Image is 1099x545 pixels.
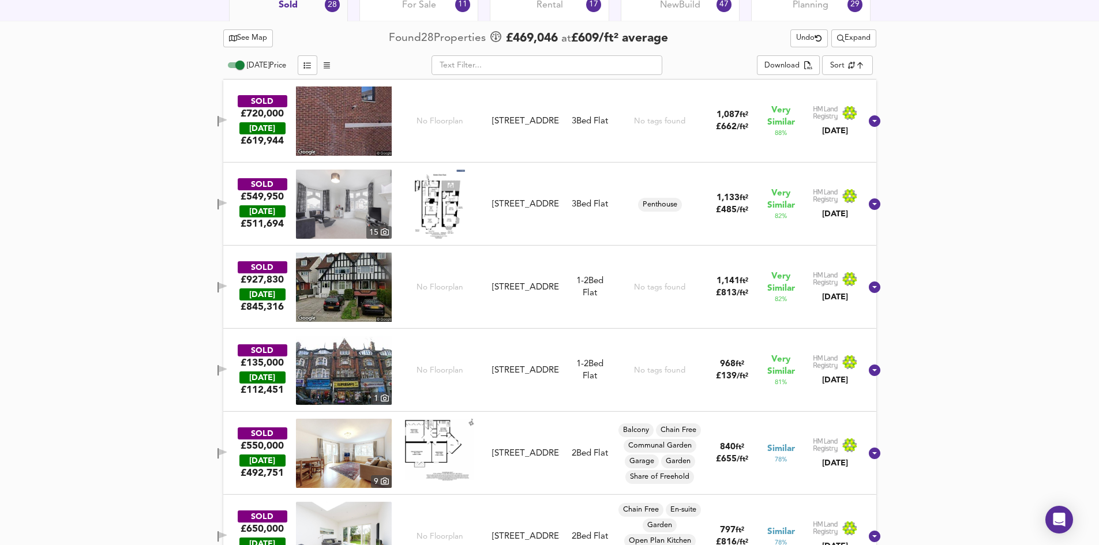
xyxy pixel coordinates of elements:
span: Similar [767,443,795,455]
input: Text Filter... [432,55,662,75]
div: Flat [576,275,603,300]
span: No Floorplan [417,365,463,376]
span: £ 469,046 [506,30,558,47]
span: 1,133 [717,194,740,202]
img: Land Registry [813,355,858,370]
div: Garden [643,518,677,532]
div: [STREET_ADDRESS] [492,281,559,294]
span: ft² [740,111,748,119]
span: £ 619,944 [241,134,284,147]
span: Very Similar [767,354,795,378]
div: SOLD£927,830 [DATE]£845,316No Floorplan[STREET_ADDRESS]1-2Bed FlatNo tags found1,141ft²£813/ft²Ve... [223,246,876,329]
div: SOLD£549,950 [DATE]£511,694property thumbnail 15 Floorplan[STREET_ADDRESS]3Bed FlatPenthouse1,133... [223,163,876,246]
img: property thumbnail [296,336,392,405]
div: 2 Bed Flat [572,531,608,543]
div: Flat 1, 672 Finchley Road, NW11 7NP [487,281,564,294]
img: Floorplan [415,170,465,239]
div: 9 [371,475,392,488]
div: [STREET_ADDRESS] [492,198,559,211]
span: ft² [736,360,744,368]
span: 82 % [775,212,787,221]
div: [STREET_ADDRESS] [492,448,559,460]
div: Download [764,59,800,73]
button: Undo [790,29,828,47]
span: Similar [767,526,795,538]
img: Land Registry [813,189,858,204]
div: Communal Garden [624,439,696,453]
span: 81 % [775,378,787,387]
div: 15 [366,226,392,239]
span: £ 813 [716,289,748,298]
span: Garden [661,456,695,467]
img: Land Registry [813,106,858,121]
span: No Floorplan [417,531,463,542]
span: No Floorplan [417,116,463,127]
div: Penthouse [638,198,682,212]
span: Garden [643,520,677,531]
span: £ 511,694 [241,217,284,230]
span: See Map [229,32,268,45]
div: Found 28 Propert ies [389,31,489,46]
div: [DATE] [239,205,286,217]
span: 88 % [775,129,787,138]
span: £ 845,316 [241,300,284,313]
div: [DATE] [239,454,286,467]
div: [DATE] [239,371,286,384]
button: See Map [223,29,273,47]
img: Land Registry [813,438,858,453]
div: £549,950 [241,190,284,203]
div: Rightmove thinks this is a 2 bed but Zoopla states 1 bed, so we're showing you both here [576,358,603,370]
div: £720,000 [241,107,284,120]
span: 1,141 [717,277,740,285]
div: £550,000 [241,439,284,452]
div: split button [757,55,820,75]
div: SOLD [238,510,287,523]
div: £135,000 [241,356,284,369]
div: SOLD [238,95,287,107]
div: Garage [625,454,659,468]
div: SOLD£720,000 [DATE]£619,944No Floorplan[STREET_ADDRESS]3Bed FlatNo tags found1,087ft²£662/ft²Very... [223,80,876,163]
div: En-suite [666,503,701,517]
div: Balcony [618,423,654,437]
span: at [561,33,571,44]
span: ft² [740,194,748,202]
div: [DATE] [813,374,858,386]
a: property thumbnail 9 [296,419,392,488]
div: £927,830 [241,273,284,286]
svg: Show Details [868,280,882,294]
span: / ft² [737,206,748,214]
span: 1,087 [717,111,740,119]
img: streetview [296,87,392,156]
span: £ 139 [716,372,748,381]
span: £ 485 [716,206,748,215]
span: Undo [796,32,822,45]
svg: Show Details [868,529,882,543]
span: Chain Free [656,425,701,435]
div: [DATE] [239,288,286,300]
span: 797 [720,526,736,535]
div: We've estimated the total number of bedrooms from EPC data (3 heated rooms) [576,275,603,287]
span: £ 662 [716,123,748,131]
span: / ft² [737,456,748,463]
img: Land Registry [813,272,858,287]
span: Very Similar [767,104,795,129]
span: [DATE] Price [247,62,286,69]
div: 3 Bed Flat [572,115,608,127]
div: Sort [830,60,845,71]
span: ft² [736,527,744,534]
span: Very Similar [767,270,795,295]
span: En-suite [666,505,701,515]
span: Communal Garden [624,441,696,451]
div: SOLD [238,178,287,190]
span: 82 % [775,295,787,304]
span: / ft² [737,123,748,131]
div: SOLD£550,000 [DATE]£492,751property thumbnail 9 Floorplan[STREET_ADDRESS]2Bed FlatBalconyChain Fr... [223,412,876,495]
span: 968 [720,360,736,369]
span: ft² [740,277,748,285]
span: 840 [720,443,736,452]
span: Share of Freehold [625,472,694,482]
div: Share of Freehold [625,470,694,484]
div: [STREET_ADDRESS] [492,364,559,377]
div: [DATE] [813,457,858,469]
span: Garage [625,456,659,467]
